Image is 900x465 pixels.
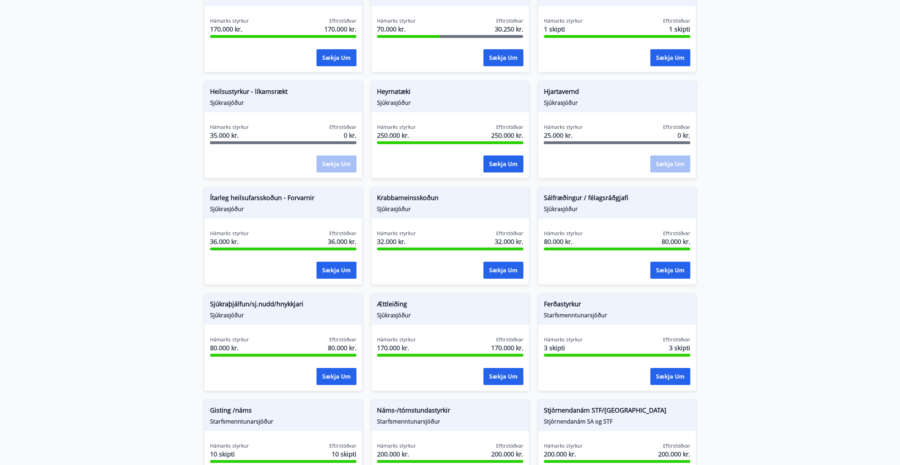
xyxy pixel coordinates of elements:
[544,131,583,140] span: 25.000 kr.
[483,155,523,172] button: Sækja um
[329,336,356,343] span: Eftirstöðvar
[663,336,690,343] span: Eftirstöðvar
[491,449,523,459] span: 200.000 kr.
[317,262,356,279] button: Sækja um
[495,237,523,246] span: 32.000 kr.
[328,343,356,352] span: 80.000 kr.
[544,17,583,24] span: Hámarks styrkur
[496,336,523,343] span: Eftirstöðvar
[662,237,690,246] span: 80.000 kr.
[210,124,249,131] span: Hámarks styrkur
[496,442,523,449] span: Eftirstöðvar
[544,343,583,352] span: 3 skipti
[544,442,583,449] span: Hámarks styrkur
[377,24,416,34] span: 70.000 kr.
[210,442,249,449] span: Hámarks styrkur
[210,87,356,99] span: Heilsustyrkur - líkamsrækt
[210,406,356,418] span: Gisting /náms
[658,449,690,459] span: 200.000 kr.
[377,449,416,459] span: 200.000 kr.
[329,124,356,131] span: Eftirstöðvar
[663,442,690,449] span: Eftirstöðvar
[210,99,356,107] span: Sjúkrasjóður
[491,343,523,352] span: 170.000 kr.
[544,237,583,246] span: 80.000 kr.
[210,237,249,246] span: 36.000 kr.
[377,131,416,140] span: 250.000 kr.
[663,230,690,237] span: Eftirstöðvar
[496,17,523,24] span: Eftirstöðvar
[496,124,523,131] span: Eftirstöðvar
[663,124,690,131] span: Eftirstöðvar
[663,17,690,24] span: Eftirstöðvar
[377,230,416,237] span: Hámarks styrkur
[210,17,249,24] span: Hámarks styrkur
[544,87,690,99] span: Hjartavernd
[544,336,583,343] span: Hámarks styrkur
[544,406,690,418] span: Stjórnendanám STF/[GEOGRAPHIC_DATA]
[377,299,523,311] span: Ættleiðing
[377,205,523,213] span: Sjúkrasjóður
[544,24,583,34] span: 1 skipti
[544,449,583,459] span: 200.000 kr.
[377,418,523,425] span: Starfsmenntunarsjóður
[678,131,690,140] span: 0 kr.
[324,24,356,34] span: 170.000 kr.
[377,87,523,99] span: Heyrnatæki
[544,99,690,107] span: Sjúkrasjóður
[210,24,249,34] span: 170.000 kr.
[210,193,356,205] span: Ítarleg heilsufarsskoðun - Forvarnir
[210,336,249,343] span: Hámarks styrkur
[210,299,356,311] span: Sjúkraþjálfun/sj.nudd/hnykkjari
[332,449,356,459] span: 10 skipti
[544,299,690,311] span: Ferðastyrkur
[491,131,523,140] span: 250.000 kr.
[377,336,416,343] span: Hámarks styrkur
[669,343,690,352] span: 3 skipti
[210,205,356,213] span: Sjúkrasjóður
[544,205,690,213] span: Sjúkrasjóður
[329,17,356,24] span: Eftirstöðvar
[210,418,356,425] span: Starfsmenntunarsjóður
[544,418,690,425] span: Stjórnendanám SA og STF
[496,230,523,237] span: Eftirstöðvar
[329,442,356,449] span: Eftirstöðvar
[317,49,356,66] button: Sækja um
[328,237,356,246] span: 36.000 kr.
[317,368,356,385] button: Sækja um
[544,230,583,237] span: Hámarks styrkur
[210,131,249,140] span: 35.000 kr.
[483,262,523,279] button: Sækja um
[483,49,523,66] button: Sækja um
[377,442,416,449] span: Hámarks styrkur
[483,368,523,385] button: Sækja um
[344,131,356,140] span: 0 kr.
[495,24,523,34] span: 30.250 kr.
[544,124,583,131] span: Hámarks styrkur
[377,17,416,24] span: Hámarks styrkur
[210,311,356,319] span: Sjúkrasjóður
[377,311,523,319] span: Sjúkrasjóður
[210,343,249,352] span: 80.000 kr.
[377,406,523,418] span: Náms-/tómstundastyrkir
[650,368,690,385] button: Sækja um
[669,24,690,34] span: 1 skipti
[377,193,523,205] span: Krabbameinsskoðun
[544,311,690,319] span: Starfsmenntunarsjóður
[377,99,523,107] span: Sjúkrasjóður
[377,124,416,131] span: Hámarks styrkur
[210,230,249,237] span: Hámarks styrkur
[329,230,356,237] span: Eftirstöðvar
[377,237,416,246] span: 32.000 kr.
[544,193,690,205] span: Sálfræðingur / félagsráðgjafi
[650,262,690,279] button: Sækja um
[650,49,690,66] button: Sækja um
[377,343,416,352] span: 170.000 kr.
[210,449,249,459] span: 10 skipti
